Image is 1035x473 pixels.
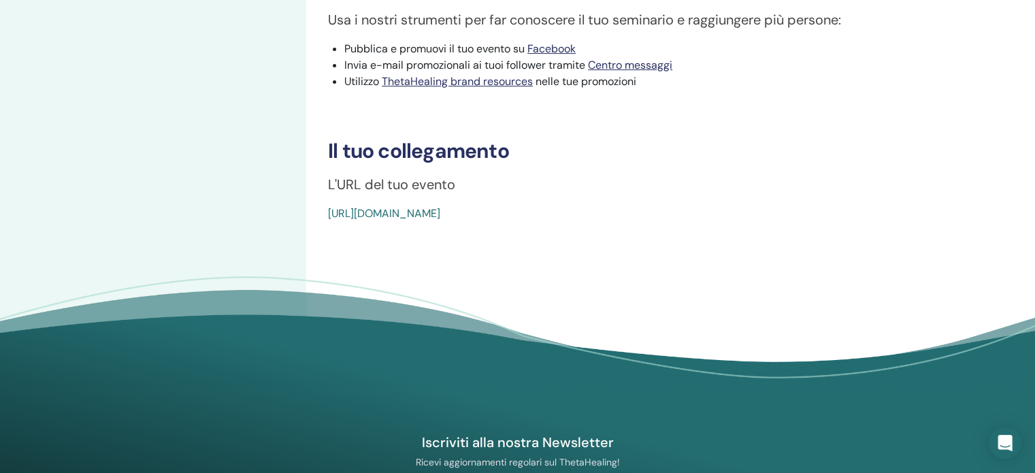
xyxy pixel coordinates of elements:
[382,74,533,88] a: ThetaHealing brand resources
[989,427,1021,459] div: Open Intercom Messenger
[328,139,974,163] h3: Il tuo collegamento
[328,206,440,221] a: [URL][DOMAIN_NAME]
[328,10,974,30] p: Usa i nostri strumenti per far conoscere il tuo seminario e raggiungere più persone:
[344,57,974,74] li: Invia e-mail promozionali ai tuoi follower tramite
[344,41,974,57] li: Pubblica e promuovi il tuo evento su
[527,42,576,56] a: Facebook
[588,58,672,72] a: Centro messaggi
[361,434,675,451] h4: Iscriviti alla nostra Newsletter
[361,456,675,468] p: Ricevi aggiornamenti regolari sul ThetaHealing!
[344,74,974,90] li: Utilizzo nelle tue promozioni
[328,174,974,195] p: L'URL del tuo evento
